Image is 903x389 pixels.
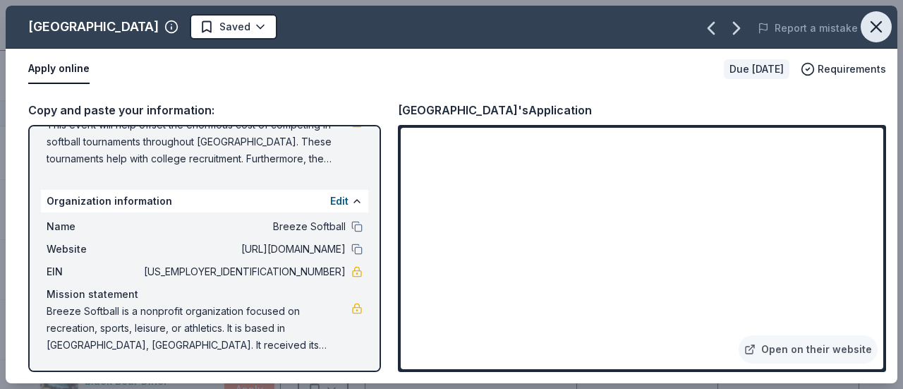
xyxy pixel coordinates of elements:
div: [GEOGRAPHIC_DATA] [28,16,159,38]
button: Report a mistake [758,20,858,37]
button: Edit [330,193,349,210]
span: Breeze Softball is a nonprofit organization focused on recreation, sports, leisure, or athletics.... [47,303,351,354]
div: [GEOGRAPHIC_DATA]'s Application [398,101,592,119]
a: Open on their website [739,335,878,364]
div: Due [DATE] [724,59,789,79]
span: Saved [219,18,250,35]
span: Breeze Softball [141,218,346,235]
span: Requirements [818,61,886,78]
span: EIN [47,263,141,280]
button: Saved [190,14,277,40]
div: Copy and paste your information: [28,101,381,119]
span: [URL][DOMAIN_NAME] [141,241,346,258]
span: Name [47,218,141,235]
span: [US_EMPLOYER_IDENTIFICATION_NUMBER] [141,263,346,280]
div: Organization information [41,190,368,213]
span: Website [47,241,141,258]
span: This event will help offset the enormous cost of competing in softball tournaments throughout [GE... [47,116,351,167]
button: Apply online [28,54,90,84]
button: Requirements [801,61,886,78]
div: Mission statement [47,286,363,303]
